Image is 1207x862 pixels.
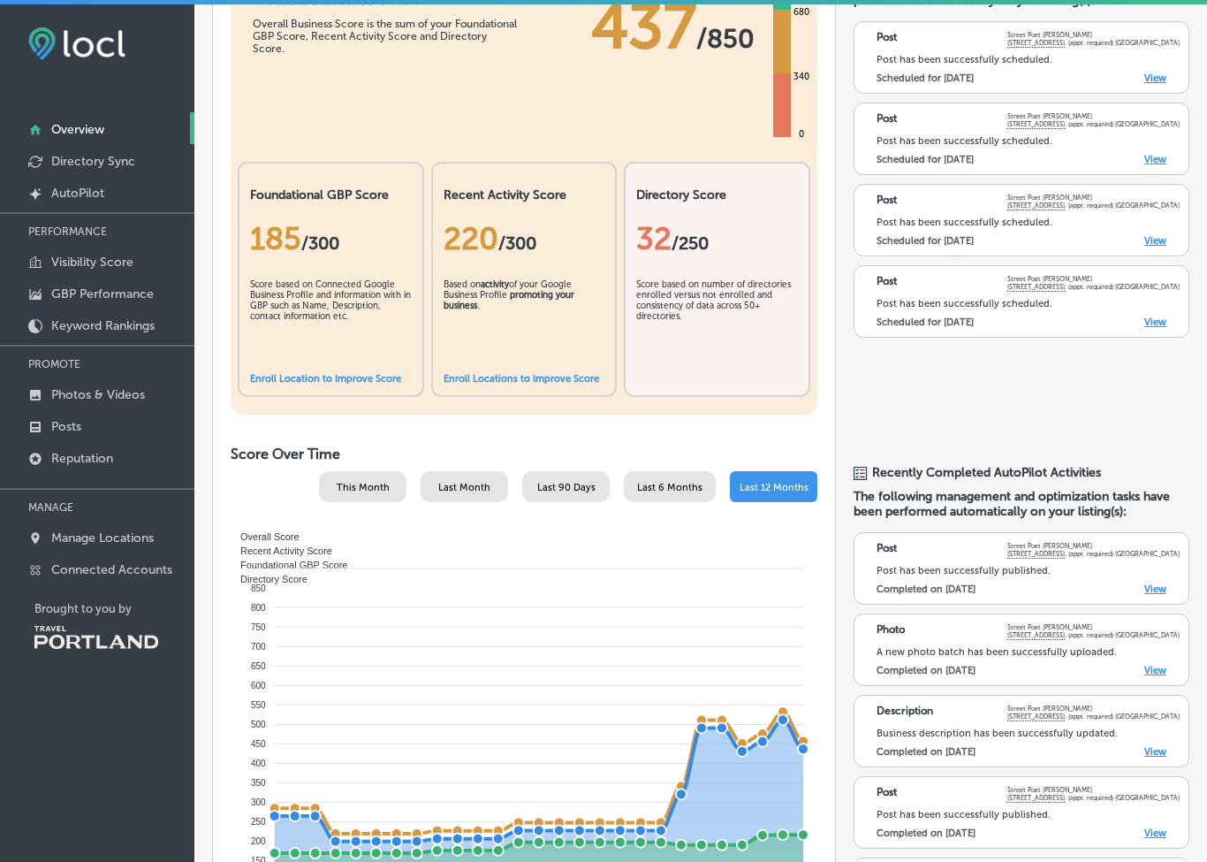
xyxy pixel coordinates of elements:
div: 185 [250,220,412,257]
tspan: 350 [251,778,266,788]
h2: Recent Activity Score [444,187,605,202]
p: Keyword Rankings [51,318,155,333]
p: Visibility Score [51,255,133,270]
span: /250 [672,233,709,254]
p: Post [877,31,897,47]
p: . (appt. required) [GEOGRAPHIC_DATA] [1007,550,1180,558]
div: 680 [790,5,813,19]
p: Post [877,194,897,210]
a: View [1144,584,1166,595]
b: promoting your business [444,290,574,311]
span: Directory Score [227,574,307,584]
label: Scheduled for [DATE] [877,72,974,84]
h2: Score Over Time [231,446,817,462]
div: Post has been successfully scheduled. [877,298,1180,309]
tspan: 800 [251,603,266,613]
p: Directory Sync [51,154,135,169]
p: Street Poet [PERSON_NAME] [1007,623,1180,631]
div: 0 [795,127,808,141]
div: Post has been successfully scheduled. [877,54,1180,65]
label: Scheduled for [DATE] [877,317,974,328]
tspan: 500 [251,720,266,729]
p: Street Poet [PERSON_NAME] [1007,275,1180,283]
tspan: 300 [251,797,266,807]
div: Score based on Connected Google Business Profile and information with in GBP such as Name, Descri... [250,279,412,368]
a: View [1144,746,1166,758]
img: fda3e92497d09a02dc62c9cd864e3231.png [28,27,125,60]
b: activity [481,279,509,290]
div: Post has been successfully published. [877,809,1180,820]
p: . (appt. required) [GEOGRAPHIC_DATA] [1007,39,1180,47]
p: . (appt. required) [GEOGRAPHIC_DATA] [1007,794,1180,802]
tspan: 850 [251,584,266,593]
tspan: 400 [251,759,266,768]
span: Last 6 Months [637,482,702,493]
label: Completed on [DATE] [877,746,975,758]
label: Scheduled for [DATE] [877,235,974,247]
label: Completed on [DATE] [877,665,975,676]
p: Description [877,705,933,721]
a: View [1144,72,1166,84]
div: Post has been successfully scheduled. [877,135,1180,147]
p: . (appt. required) [GEOGRAPHIC_DATA] [1007,713,1180,721]
span: Last 90 Days [537,482,596,493]
div: Based on of your Google Business Profile . [444,279,605,368]
a: View [1144,665,1166,676]
span: Overall Score [227,531,300,542]
a: View [1144,828,1166,839]
span: The following management and optimization tasks have been performed automatically on your listing... [854,489,1189,519]
span: This Month [337,482,390,493]
tspan: 450 [251,739,266,749]
tspan: 250 [251,817,266,827]
img: Travel Portland [34,626,158,649]
p: Manage Locations [51,530,154,545]
p: Connected Accounts [51,562,172,577]
div: Post has been successfully published. [877,565,1180,576]
a: View [1144,154,1166,165]
span: Foundational GBP Score [227,560,347,570]
p: Street Poet [PERSON_NAME] [1007,542,1180,550]
div: Post has been successfully scheduled. [877,217,1180,228]
tspan: 700 [251,642,266,652]
p: AutoPilot [51,186,104,201]
tspan: 650 [251,661,266,671]
p: . (appt. required) [GEOGRAPHIC_DATA] [1007,202,1180,210]
p: Post [877,786,897,802]
tspan: 750 [251,622,266,632]
tspan: 550 [251,700,266,710]
a: Enroll Locations to Improve Score [444,373,599,385]
tspan: 600 [251,681,266,690]
p: Overview [51,122,104,137]
p: Photo [877,623,905,639]
span: Recent Activity Score [227,545,332,556]
span: Last 12 Months [740,482,808,493]
h2: Foundational GBP Score [250,187,412,202]
span: Recently Completed AutoPilot Activities [872,465,1101,480]
a: View [1144,317,1166,328]
p: Street Poet [PERSON_NAME] [1007,705,1180,713]
a: View [1144,235,1166,247]
p: Street Poet [PERSON_NAME] [1007,194,1180,202]
h2: Directory Score [636,187,798,202]
div: 220 [444,220,605,257]
p: GBP Performance [51,286,154,301]
p: Post [877,542,897,558]
div: Score based on number of directories enrolled versus not enrolled and consistency of data across ... [636,279,798,368]
p: Street Poet [PERSON_NAME] [1007,112,1180,120]
p: Post [877,275,897,291]
p: . (appt. required) [GEOGRAPHIC_DATA] [1007,120,1180,128]
span: / 850 [696,23,755,55]
div: 32 [636,220,798,257]
p: Street Poet [PERSON_NAME] [1007,786,1180,794]
div: A new photo batch has been successfully uploaded. [877,646,1180,658]
div: 340 [790,70,813,84]
p: Reputation [51,451,113,466]
span: Last Month [438,482,490,493]
label: Completed on [DATE] [877,584,975,595]
tspan: 200 [251,836,266,846]
p: Street Poet [PERSON_NAME] [1007,31,1180,39]
p: Posts [51,419,81,434]
label: Completed on [DATE] [877,828,975,839]
p: Photos & Videos [51,387,145,402]
span: /300 [498,233,536,254]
